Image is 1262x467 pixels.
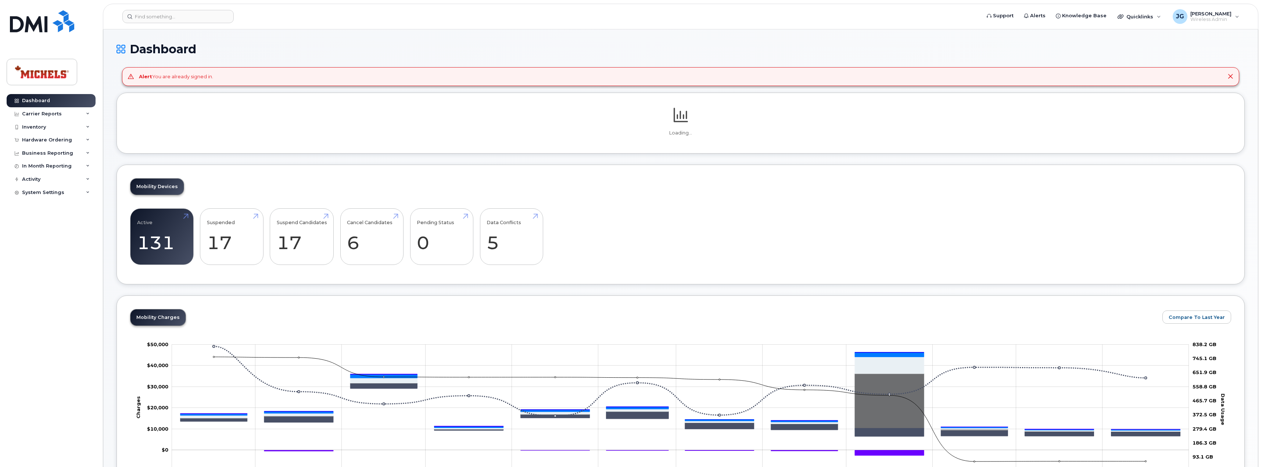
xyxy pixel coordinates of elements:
tspan: 186.3 GB [1193,440,1216,446]
tspan: 465.7 GB [1193,398,1216,403]
a: Data Conflicts 5 [487,212,536,261]
tspan: 279.4 GB [1193,426,1216,432]
g: $0 [147,426,168,432]
tspan: $50,000 [147,341,168,347]
tspan: $10,000 [147,426,168,432]
tspan: 372.5 GB [1193,412,1216,418]
tspan: 558.8 GB [1193,384,1216,389]
tspan: $0 [162,447,168,453]
a: Mobility Charges [130,309,186,326]
tspan: 93.1 GB [1193,454,1213,460]
g: Features [180,357,1180,432]
tspan: 745.1 GB [1193,355,1216,361]
span: Compare To Last Year [1169,314,1225,321]
tspan: 838.2 GB [1193,341,1216,347]
a: Cancel Candidates 6 [347,212,397,261]
a: Mobility Devices [130,179,184,195]
a: Pending Status 0 [417,212,466,261]
a: Suspend Candidates 17 [277,212,327,261]
a: Suspended 17 [207,212,257,261]
tspan: Data Usage [1220,394,1226,425]
tspan: Charges [135,396,141,418]
div: You are already signed in. [139,73,213,80]
p: Loading... [130,130,1231,136]
g: GST [180,353,1180,430]
a: Active 131 [137,212,187,261]
g: $0 [147,405,168,411]
tspan: $40,000 [147,363,168,369]
h1: Dashboard [116,43,1245,55]
tspan: 651.9 GB [1193,370,1216,376]
tspan: $20,000 [147,405,168,411]
tspan: $30,000 [147,384,168,389]
g: $0 [147,341,168,347]
g: $0 [147,384,168,389]
strong: Alert [139,73,152,79]
g: $0 [147,363,168,369]
button: Compare To Last Year [1162,310,1231,324]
